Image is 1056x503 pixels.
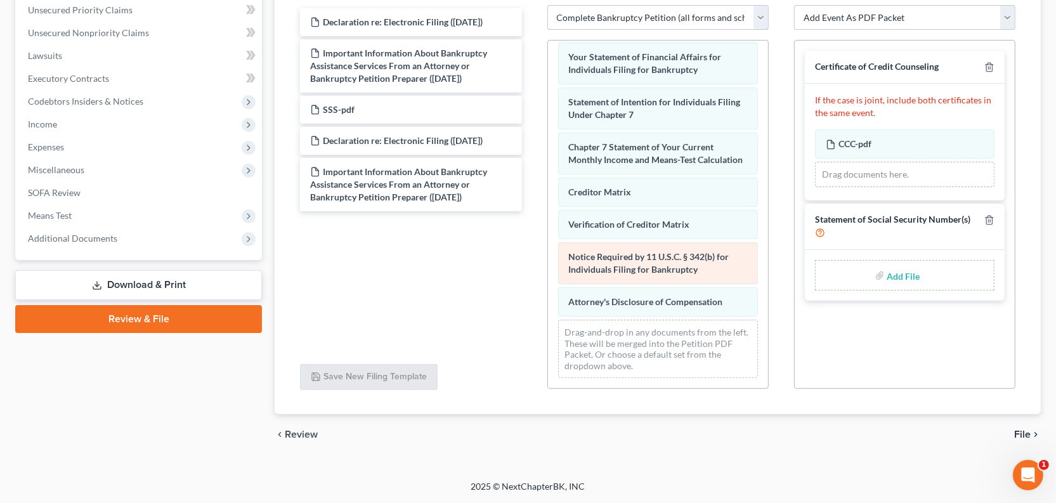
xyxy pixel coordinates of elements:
[1014,429,1031,440] span: File
[15,270,262,300] a: Download & Print
[1031,429,1041,440] i: chevron_right
[18,44,262,67] a: Lawsuits
[28,73,109,84] span: Executory Contracts
[815,162,994,187] div: Drag documents here.
[28,164,84,175] span: Miscellaneous
[18,22,262,44] a: Unsecured Nonpriority Claims
[275,429,285,440] i: chevron_left
[18,67,262,90] a: Executory Contracts
[569,186,632,197] span: Creditor Matrix
[28,27,149,38] span: Unsecured Nonpriority Claims
[569,296,723,307] span: Attorney's Disclosure of Compensation
[28,4,133,15] span: Unsecured Priority Claims
[300,364,438,391] button: Save New Filing Template
[28,233,117,244] span: Additional Documents
[323,104,355,115] span: SSS-pdf
[569,51,722,75] span: Your Statement of Financial Affairs for Individuals Filing for Bankruptcy
[569,141,743,165] span: Chapter 7 Statement of Your Current Monthly Income and Means-Test Calculation
[815,61,939,72] span: Certificate of Credit Counseling
[1013,460,1043,490] iframe: Intercom live chat
[15,305,262,333] a: Review & File
[323,16,483,27] span: Declaration re: Electronic Filing ([DATE])
[569,96,741,120] span: Statement of Intention for Individuals Filing Under Chapter 7
[1039,460,1049,470] span: 1
[323,135,483,146] span: Declaration re: Electronic Filing ([DATE])
[28,210,72,221] span: Means Test
[815,94,994,119] p: If the case is joint, include both certificates in the same event.
[838,138,871,149] span: CCC-pdf
[569,251,729,275] span: Notice Required by 11 U.S.C. § 342(b) for Individuals Filing for Bankruptcy
[28,96,143,107] span: Codebtors Insiders & Notices
[28,119,57,129] span: Income
[167,480,890,503] div: 2025 © NextChapterBK, INC
[815,214,970,225] span: Statement of Social Security Number(s)
[28,50,62,61] span: Lawsuits
[310,48,487,84] span: Important Information About Bankruptcy Assistance Services From an Attorney or Bankruptcy Petitio...
[310,166,487,202] span: Important Information About Bankruptcy Assistance Services From an Attorney or Bankruptcy Petitio...
[558,320,758,378] div: Drag-and-drop in any documents from the left. These will be merged into the Petition PDF Packet. ...
[18,181,262,204] a: SOFA Review
[569,219,690,230] span: Verification of Creditor Matrix
[28,187,81,198] span: SOFA Review
[285,429,318,440] span: Review
[28,141,64,152] span: Expenses
[275,429,330,440] button: chevron_left Review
